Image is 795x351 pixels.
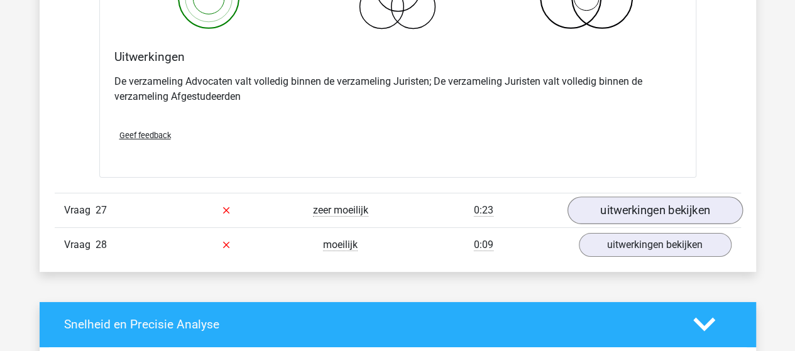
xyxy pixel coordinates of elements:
a: uitwerkingen bekijken [567,197,742,224]
span: Geef feedback [119,131,171,140]
span: 27 [96,204,107,216]
span: moeilijk [323,239,358,251]
span: 28 [96,239,107,251]
span: Vraag [64,203,96,218]
span: zeer moeilijk [313,204,368,217]
span: 0:09 [474,239,493,251]
a: uitwerkingen bekijken [579,233,732,257]
h4: Snelheid en Precisie Analyse [64,317,674,332]
p: De verzameling Advocaten valt volledig binnen de verzameling Juristen; De verzameling Juristen va... [114,74,681,104]
span: Vraag [64,237,96,252]
span: 0:23 [474,204,493,217]
h4: Uitwerkingen [114,50,681,64]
